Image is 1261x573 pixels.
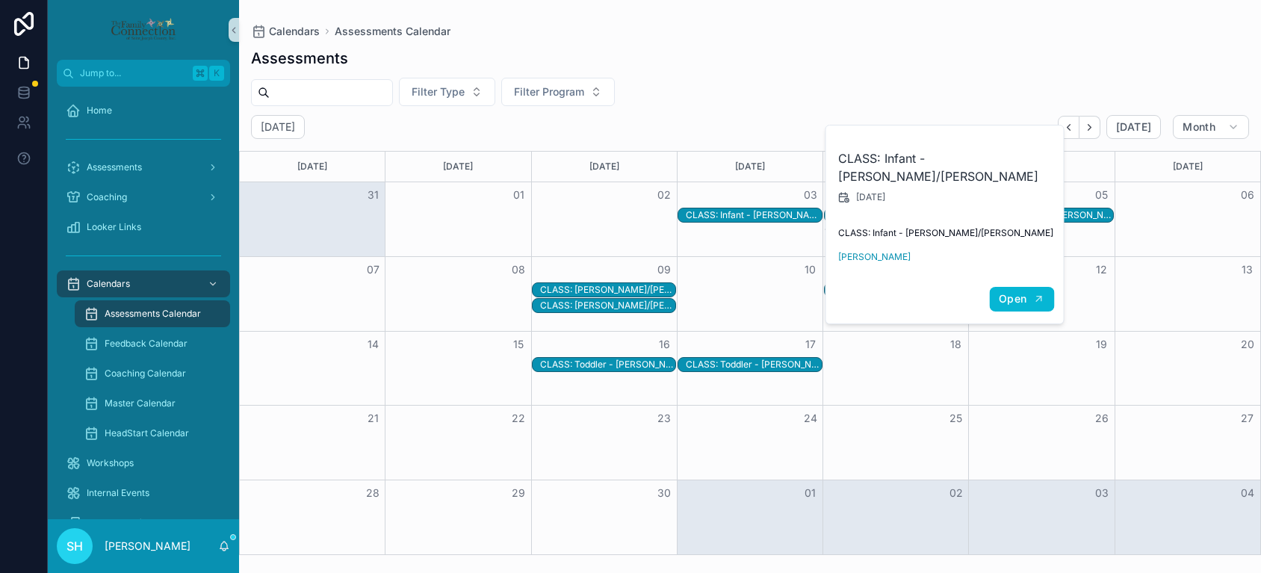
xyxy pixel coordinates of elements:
[57,450,230,477] a: Workshops
[838,149,1053,185] h2: CLASS: Infant - [PERSON_NAME]/[PERSON_NAME]
[534,152,675,182] div: [DATE]
[540,284,675,296] div: CLASS: [PERSON_NAME]/[PERSON_NAME]
[251,48,348,69] h1: Assessments
[1093,335,1111,353] button: 19
[399,78,495,106] button: Select Button
[105,427,189,439] span: HeadStart Calendar
[686,208,821,222] div: CLASS: Infant - Moran/Bevis
[1093,409,1111,427] button: 26
[1116,120,1151,134] span: [DATE]
[105,308,201,320] span: Assessments Calendar
[802,186,820,204] button: 03
[838,251,911,263] a: [PERSON_NAME]
[87,191,127,203] span: Coaching
[509,335,527,353] button: 15
[412,84,465,99] span: Filter Type
[57,214,230,241] a: Looker Links
[87,161,142,173] span: Assessments
[1093,484,1111,502] button: 03
[1093,261,1111,279] button: 12
[1106,115,1161,139] button: [DATE]
[57,509,230,536] a: Programs Info
[838,227,1053,239] span: CLASS: Infant - [PERSON_NAME]/[PERSON_NAME]
[388,152,528,182] div: [DATE]
[509,261,527,279] button: 08
[66,537,83,555] span: SH
[1173,115,1249,139] button: Month
[686,358,821,371] div: CLASS: Toddler - Glassburn/Sauer (Harroff)
[947,484,965,502] button: 02
[239,151,1261,555] div: Month View
[87,105,112,117] span: Home
[105,338,188,350] span: Feedback Calendar
[57,270,230,297] a: Calendars
[509,409,527,427] button: 22
[75,420,230,447] a: HeadStart Calendar
[1079,116,1100,139] button: Next
[509,186,527,204] button: 01
[335,24,450,39] a: Assessments Calendar
[856,191,885,203] span: [DATE]
[57,184,230,211] a: Coaching
[655,335,673,353] button: 16
[105,397,176,409] span: Master Calendar
[999,292,1026,306] span: Open
[655,186,673,204] button: 02
[802,261,820,279] button: 10
[824,223,864,235] button: +2 more
[87,221,141,233] span: Looker Links
[989,287,1054,312] button: Open
[655,484,673,502] button: 30
[364,186,382,204] button: 31
[501,78,615,106] button: Select Button
[540,359,675,371] div: CLASS: Toddler - [PERSON_NAME]/[PERSON_NAME]
[75,390,230,417] a: Master Calendar
[110,18,176,42] img: App logo
[1183,120,1215,134] span: Month
[802,409,820,427] button: 24
[655,409,673,427] button: 23
[75,330,230,357] a: Feedback Calendar
[1239,335,1257,353] button: 20
[1239,261,1257,279] button: 13
[105,539,190,554] p: [PERSON_NAME]
[686,359,821,371] div: CLASS: Toddler - [PERSON_NAME]/[PERSON_NAME] ([PERSON_NAME])
[1239,409,1257,427] button: 27
[947,409,965,427] button: 25
[1239,484,1257,502] button: 04
[1093,186,1111,204] button: 05
[105,368,186,380] span: Coaching Calendar
[540,299,675,312] div: CLASS: Toddler - Escher/Stambaugh
[75,360,230,387] a: Coaching Calendar
[509,484,527,502] button: 29
[1118,152,1258,182] div: [DATE]
[242,152,382,182] div: [DATE]
[57,154,230,181] a: Assessments
[87,278,130,290] span: Calendars
[251,24,320,39] a: Calendars
[57,480,230,507] a: Internal Events
[211,67,223,79] span: K
[80,67,187,79] span: Jump to...
[655,261,673,279] button: 09
[680,152,820,182] div: [DATE]
[75,300,230,327] a: Assessments Calendar
[87,517,146,529] span: Programs Info
[261,120,295,134] h2: [DATE]
[540,283,675,297] div: CLASS: Toddler - Ortega/Parrish
[87,487,149,499] span: Internal Events
[540,300,675,312] div: CLASS: [PERSON_NAME]/[PERSON_NAME]
[269,24,320,39] span: Calendars
[364,261,382,279] button: 07
[802,335,820,353] button: 17
[364,484,382,502] button: 28
[947,335,965,353] button: 18
[87,457,134,469] span: Workshops
[514,84,584,99] span: Filter Program
[48,87,239,519] div: scrollable content
[802,484,820,502] button: 01
[540,358,675,371] div: CLASS: Toddler - Sopher/Buras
